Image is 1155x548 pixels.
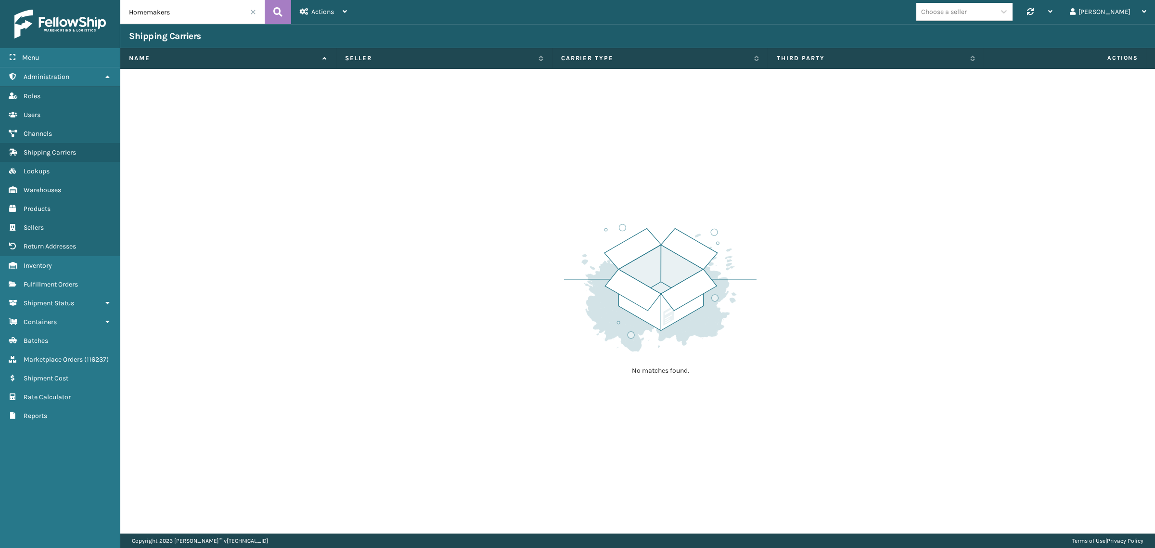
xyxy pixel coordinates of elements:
span: Rate Calculator [24,393,71,401]
span: Reports [24,412,47,420]
span: Actions [987,50,1144,66]
h3: Shipping Carriers [129,30,201,42]
p: Copyright 2023 [PERSON_NAME]™ v [TECHNICAL_ID] [132,534,268,548]
span: Users [24,111,40,119]
span: Shipment Status [24,299,74,307]
span: ( 116237 ) [84,355,109,364]
span: Menu [22,53,39,62]
span: Roles [24,92,40,100]
div: Choose a seller [921,7,967,17]
span: Inventory [24,261,52,270]
span: Containers [24,318,57,326]
span: Administration [24,73,69,81]
a: Privacy Policy [1107,537,1143,544]
label: Seller [345,54,534,63]
span: Sellers [24,223,44,232]
span: Shipping Carriers [24,148,76,157]
span: Products [24,205,51,213]
span: Warehouses [24,186,61,194]
label: Name [129,54,318,63]
img: logo [14,10,106,39]
label: Carrier Type [561,54,750,63]
span: Actions [311,8,334,16]
span: Batches [24,337,48,345]
div: | [1072,534,1143,548]
label: Third Party [777,54,965,63]
span: Fulfillment Orders [24,280,78,288]
span: Return Addresses [24,242,76,250]
span: Channels [24,130,52,138]
span: Shipment Cost [24,374,68,382]
span: Marketplace Orders [24,355,83,364]
span: Lookups [24,167,50,175]
a: Terms of Use [1072,537,1105,544]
